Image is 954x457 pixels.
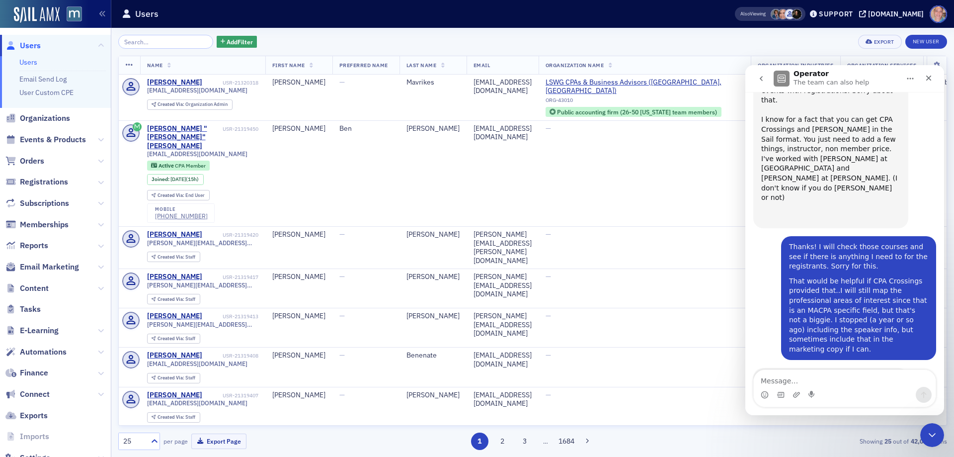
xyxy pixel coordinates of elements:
[20,304,41,315] span: Tasks
[204,232,258,238] div: USR-21319420
[785,9,795,19] span: Justin Chase
[147,321,258,328] span: [PERSON_NAME][EMAIL_ADDRESS][DOMAIN_NAME]
[191,434,246,449] button: Export Page
[147,190,210,200] div: Created Via: End User
[147,62,163,69] span: Name
[147,294,200,304] div: Created Via: Staff
[778,9,788,19] span: Katie Foo
[19,88,74,97] a: User Custom CPE
[5,219,69,230] a: Memberships
[159,162,175,169] span: Active
[339,351,345,360] span: —
[868,9,924,18] div: [DOMAIN_NAME]
[158,336,195,342] div: Staff
[882,437,893,446] strong: 25
[8,305,190,322] textarea: Message…
[406,273,460,281] div: [PERSON_NAME]
[163,437,188,446] label: per page
[44,177,183,206] div: Thanks! I will check those courses and see if there is anything I need to for the registrants. So...
[474,391,532,408] div: [EMAIL_ADDRESS][DOMAIN_NAME]
[147,360,247,367] span: [EMAIL_ADDRESS][DOMAIN_NAME]
[406,312,460,321] div: [PERSON_NAME]
[20,367,48,378] span: Finance
[905,35,947,49] a: New User
[558,433,575,450] button: 1684
[14,7,60,23] img: SailAMX
[339,62,388,69] span: Preferred Name
[147,230,202,239] a: [PERSON_NAME]
[20,134,86,145] span: Events & Products
[204,392,258,399] div: USR-21319407
[147,78,202,87] a: [PERSON_NAME]
[474,124,532,142] div: [EMAIL_ADDRESS][DOMAIN_NAME]
[158,101,185,107] span: Created Via :
[204,313,258,320] div: USR-21319413
[147,351,202,360] div: [PERSON_NAME]
[20,431,49,442] span: Imports
[170,176,186,183] span: [DATE]
[740,10,750,17] div: Also
[158,335,185,342] span: Created Via :
[5,283,49,294] a: Content
[20,283,49,294] span: Content
[63,326,71,334] button: Start recording
[5,410,48,421] a: Exports
[272,391,325,400] div: [PERSON_NAME]
[44,211,183,289] div: That would be helpful if CPA Crossings provided that..I will still map the professional areas of ...
[859,10,927,17] button: [DOMAIN_NAME]
[5,347,67,358] a: Automations
[147,312,202,321] div: [PERSON_NAME]
[20,389,50,400] span: Connect
[740,10,766,17] span: Viewing
[155,212,208,220] div: [PHONE_NUMBER]
[546,351,551,360] span: —
[158,192,185,198] span: Created Via :
[20,240,48,251] span: Reports
[147,412,200,423] div: Created Via: Staff
[546,78,744,95] span: LSWG CPAs & Business Advisors (Frederick, MD)
[474,312,532,338] div: [PERSON_NAME][EMAIL_ADDRESS][DOMAIN_NAME]
[147,281,258,289] span: [PERSON_NAME][EMAIL_ADDRESS][DOMAIN_NAME]
[20,113,70,124] span: Organizations
[158,296,185,302] span: Created Via :
[858,35,901,49] button: Export
[5,240,48,251] a: Reports
[158,102,228,107] div: Organization Admin
[5,134,86,145] a: Events & Products
[8,171,191,303] div: Dee says…
[170,322,186,338] button: Send a message…
[158,254,185,260] span: Created Via :
[546,230,551,239] span: —
[920,423,944,447] iframe: Intercom live chat
[20,219,69,230] span: Memberships
[272,351,325,360] div: [PERSON_NAME]
[123,436,145,447] div: 25
[272,62,305,69] span: First Name
[36,171,191,295] div: Thanks! I will check those courses and see if there is anything I need to for the registrants. So...
[20,262,79,273] span: Email Marketing
[516,433,534,450] button: 3
[771,9,781,19] span: Chris Dougherty
[223,126,258,132] div: USR-21319450
[147,373,200,383] div: Created Via: Staff
[147,399,247,407] span: [EMAIL_ADDRESS][DOMAIN_NAME]
[158,415,195,420] div: Staff
[546,390,551,399] span: —
[158,193,205,198] div: End User
[546,97,744,107] div: ORG-43010
[8,303,163,344] div: CPA Crossings provides the instructors email so it just imports. I get what you are saying tho.
[557,109,717,115] div: Public accounting firm (26-50 [US_STATE] team members)
[147,252,200,262] div: Created Via: Staff
[147,391,202,400] a: [PERSON_NAME]
[474,230,532,265] div: [PERSON_NAME][EMAIL_ADDRESS][PERSON_NAME][DOMAIN_NAME]
[272,78,325,87] div: [PERSON_NAME]
[5,304,41,315] a: Tasks
[151,162,205,169] a: Active CPA Member
[493,433,511,450] button: 2
[678,437,947,446] div: Showing out of items
[147,99,233,110] div: Created Via: Organization Admin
